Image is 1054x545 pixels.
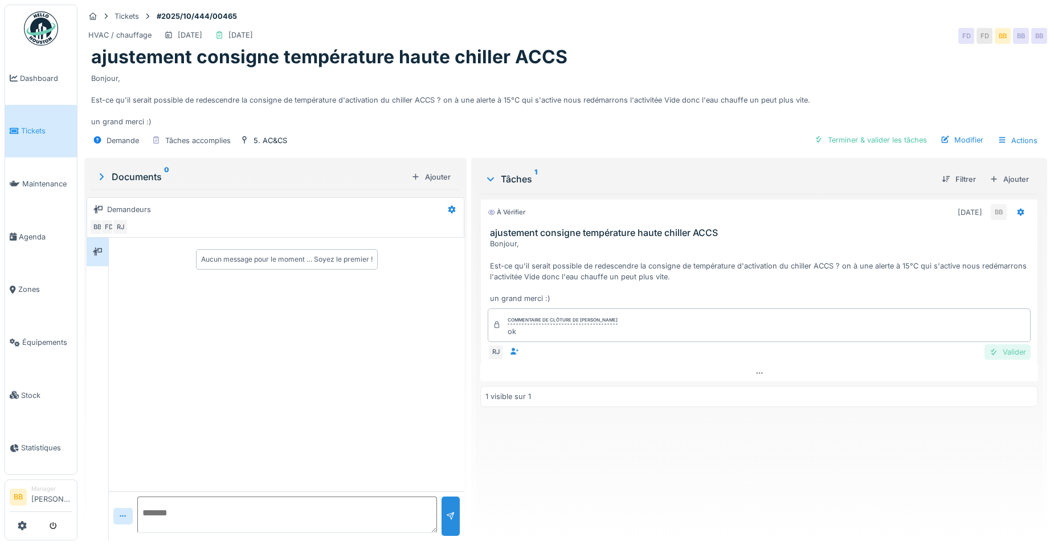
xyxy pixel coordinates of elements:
div: Bonjour, Est-ce qu'il serait possible de redescendre la consigne de température d'activation du c... [91,68,1040,128]
span: Tickets [21,125,72,136]
li: [PERSON_NAME] [31,485,72,509]
span: Maintenance [22,178,72,189]
span: Statistiques [21,442,72,453]
div: Commentaire de clôture de [PERSON_NAME] [508,316,618,324]
div: HVAC / chauffage [88,30,152,40]
span: Agenda [19,231,72,242]
div: Demande [107,135,139,146]
h3: ajustement consigne température haute chiller ACCS [490,227,1033,238]
div: Demandeurs [107,204,151,215]
a: Dashboard [5,52,77,105]
a: Agenda [5,210,77,263]
div: BB [991,204,1007,220]
div: Tickets [115,11,139,22]
div: Filtrer [937,172,981,187]
div: Documents [96,170,407,184]
a: BB Manager[PERSON_NAME] [10,485,72,512]
div: Bonjour, Est-ce qu'il serait possible de redescendre la consigne de température d'activation du c... [490,238,1033,304]
div: Actions [992,132,1043,149]
img: Badge_color-CXgf-gQk.svg [24,11,58,46]
div: Manager [31,485,72,493]
div: Ajouter [407,169,455,185]
a: Stock [5,369,77,422]
div: Tâches accomplies [165,135,231,146]
div: FD [958,28,974,44]
div: Tâches [485,172,933,186]
div: 1 visible sur 1 [485,391,531,402]
div: Valider [984,344,1031,360]
div: FD [977,28,992,44]
div: À vérifier [488,208,525,217]
a: Statistiques [5,422,77,475]
div: BB [1031,28,1047,44]
span: Zones [18,284,72,295]
a: Tickets [5,105,77,158]
div: RJ [488,344,504,360]
div: Terminer & valider les tâches [810,132,932,148]
div: BB [995,28,1011,44]
span: Équipements [22,337,72,348]
span: Dashboard [20,73,72,84]
div: [DATE] [958,207,982,218]
li: BB [10,489,27,506]
div: Modifier [936,132,988,148]
div: BB [89,219,105,235]
span: Stock [21,390,72,401]
div: RJ [112,219,128,235]
strong: #2025/10/444/00465 [152,11,242,22]
div: Ajouter [985,172,1033,187]
a: Maintenance [5,157,77,210]
div: [DATE] [178,30,202,40]
div: [DATE] [228,30,253,40]
h1: ajustement consigne température haute chiller ACCS [91,46,567,68]
sup: 0 [164,170,169,184]
div: ok [508,326,618,337]
div: Aucun message pour le moment … Soyez le premier ! [201,254,373,265]
div: 5. AC&CS [254,135,287,146]
a: Équipements [5,316,77,369]
div: FD [101,219,117,235]
div: BB [1013,28,1029,44]
sup: 1 [534,172,537,186]
a: Zones [5,263,77,316]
